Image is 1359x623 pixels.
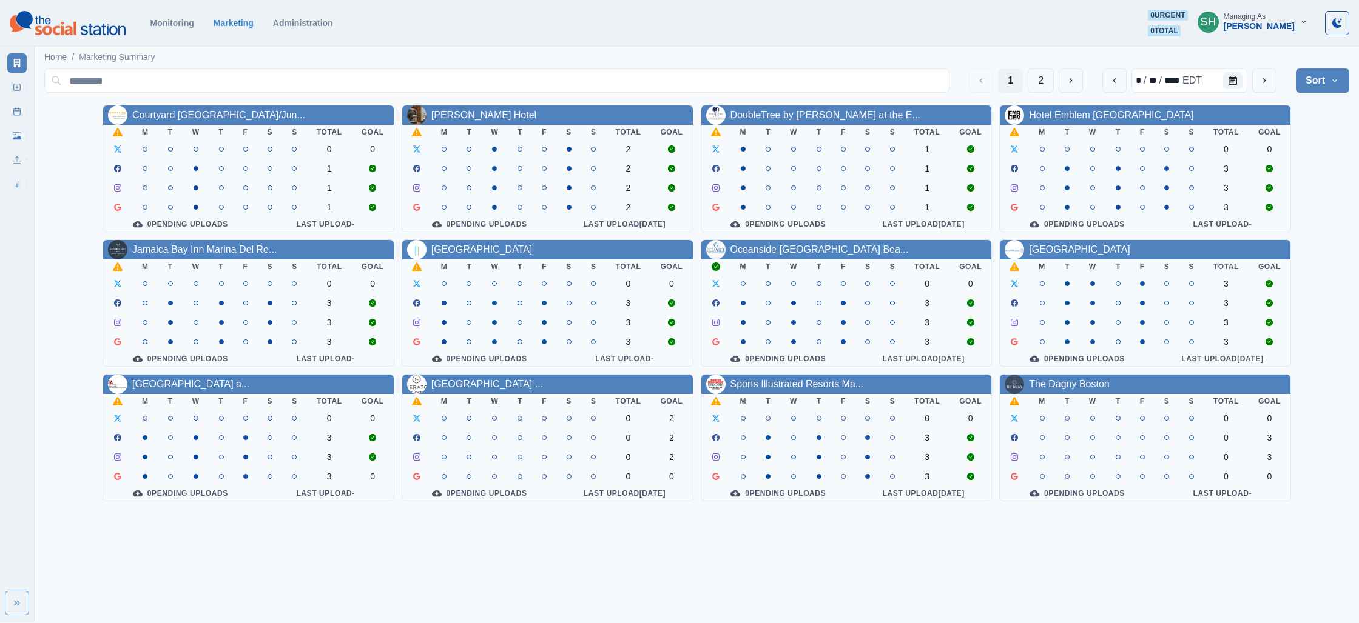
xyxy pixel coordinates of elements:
th: Total [1204,259,1249,274]
div: 1 [317,183,342,193]
div: 2 [660,413,683,423]
th: Goal [352,259,394,274]
img: 136410456386176 [108,240,127,259]
th: F [532,259,556,274]
th: T [209,394,234,408]
th: S [1179,394,1204,408]
th: W [1079,259,1106,274]
th: W [780,259,807,274]
th: S [282,259,307,274]
a: Administration [273,18,333,28]
div: Last Upload - [566,354,683,364]
th: Goal [650,394,692,408]
div: Last Upload [DATE] [566,219,683,229]
th: S [855,394,880,408]
th: Total [606,259,651,274]
div: 0 [1258,471,1281,481]
th: T [807,125,831,139]
div: 0 [362,144,384,154]
th: T [457,125,481,139]
div: 0 [914,279,940,288]
th: T [158,394,183,408]
th: M [730,125,757,139]
th: Goal [1249,394,1290,408]
th: S [581,125,606,139]
th: M [1029,125,1055,139]
button: Toggle Mode [1325,11,1349,35]
a: Hotel Emblem [GEOGRAPHIC_DATA] [1029,110,1193,120]
th: F [831,259,855,274]
div: 0 [362,471,384,481]
th: T [756,259,780,274]
th: Goal [650,125,692,139]
th: Total [307,125,352,139]
th: F [234,259,258,274]
th: M [132,125,158,139]
div: 3 [1213,298,1239,308]
th: F [831,394,855,408]
div: 3 [914,298,940,308]
a: The Dagny Boston [1029,379,1110,389]
th: S [855,125,880,139]
th: M [730,259,757,274]
th: W [481,125,508,139]
button: previous [1102,68,1127,93]
div: 2 [616,183,641,193]
div: 0 [616,279,641,288]
th: Total [905,259,949,274]
a: Jamaica Bay Inn Marina Del Re... [132,244,277,255]
th: S [855,259,880,274]
div: 0 [616,471,641,481]
th: T [508,125,532,139]
div: 2 [616,202,641,212]
th: Total [307,394,352,408]
th: M [431,259,457,274]
div: 1 [914,144,940,154]
th: Total [307,259,352,274]
th: T [209,125,234,139]
div: 3 [1213,202,1239,212]
button: Expand [5,591,29,615]
th: T [209,259,234,274]
th: T [807,259,831,274]
div: 3 [1213,318,1239,327]
a: Media Library [7,126,27,145]
a: Sports Illustrated Resorts Ma... [730,379,864,389]
a: Home [44,51,67,64]
div: 0 Pending Uploads [412,354,547,364]
th: T [1106,394,1130,408]
div: 3 [317,318,342,327]
a: DoubleTree by [PERSON_NAME] at the E... [730,110,920,120]
img: logoTextSVG.62801f218bc96a9b266caa72a09eb111.svg [10,11,126,35]
div: 3 [914,337,940,347]
div: 0 Pending Uploads [1010,488,1145,498]
img: 721892874813421 [1005,105,1024,125]
div: 2 [616,144,641,154]
div: 0 Pending Uploads [711,488,846,498]
img: 589986037527312 [706,375,726,394]
th: S [880,125,905,139]
th: M [1029,394,1055,408]
a: [GEOGRAPHIC_DATA] [1029,244,1130,255]
div: 0 [1213,433,1239,442]
img: 123643014447170 [407,240,427,259]
div: 0 Pending Uploads [113,488,248,498]
div: 3 [1258,452,1281,462]
a: New Post [7,78,27,97]
div: 0 [1258,144,1281,154]
div: Last Upload - [1164,219,1281,229]
th: S [282,394,307,408]
th: S [581,394,606,408]
div: 0 Pending Uploads [113,354,248,364]
th: Total [1204,125,1249,139]
div: Last Upload - [268,219,384,229]
div: 0 [959,413,982,423]
th: M [431,394,457,408]
div: 3 [914,433,940,442]
th: S [258,394,283,408]
th: Goal [949,394,991,408]
a: Marketing Summary [79,51,155,64]
div: 3 [317,471,342,481]
a: Courtyard [GEOGRAPHIC_DATA]/Jun... [132,110,305,120]
th: M [730,394,757,408]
